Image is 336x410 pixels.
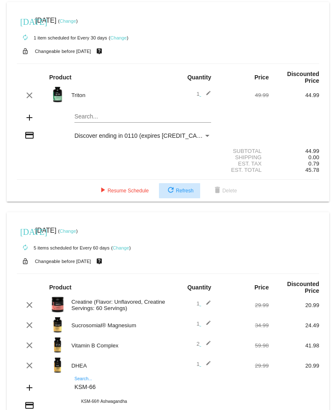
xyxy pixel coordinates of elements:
img: Image-1-Carousel-Triton-Transp.png [49,86,66,103]
div: 20.99 [269,363,319,369]
a: Change [60,229,76,234]
img: vitamin-b-image.png [49,336,66,353]
mat-icon: clear [24,90,34,100]
div: 59.98 [218,342,269,349]
mat-icon: clear [24,340,34,350]
div: 44.99 [269,92,319,98]
div: DHEA [67,363,168,369]
mat-icon: edit [201,340,211,350]
img: Image-1-Carousel-DHEA-1000x1000-1.png [49,357,66,373]
strong: Product [49,284,71,291]
mat-icon: edit [201,360,211,371]
mat-icon: clear [24,360,34,371]
mat-icon: refresh [166,186,176,196]
div: 34.99 [218,322,269,329]
strong: Quantity [187,74,211,81]
button: Refresh [159,183,200,198]
a: Change [60,18,76,24]
mat-icon: live_help [94,46,104,57]
strong: Price [254,284,269,291]
div: 29.99 [218,302,269,308]
span: 0.79 [308,160,319,167]
a: Change [113,245,129,250]
input: Search... [74,113,211,120]
mat-icon: lock_open [20,256,30,267]
strong: Price [254,74,269,81]
button: Delete [206,183,244,198]
small: 1 item scheduled for Every 30 days [17,35,107,40]
mat-icon: delete [212,186,222,196]
mat-icon: edit [201,320,211,330]
div: Shipping [218,154,269,160]
div: Creatine (Flavor: Unflavored, Creatine Servings: 60 Servings) [67,299,168,311]
mat-icon: clear [24,300,34,310]
mat-icon: add [24,113,34,123]
div: Est. Tax [218,160,269,167]
img: Image-1-Carousel-Creatine-60S-1000x1000-Transp.png [49,296,66,313]
small: ( ) [58,18,78,24]
div: Subtotal [218,148,269,154]
div: 49.99 [218,92,269,98]
strong: Discounted Price [287,281,319,294]
span: Delete [212,188,237,194]
mat-icon: edit [201,300,211,310]
small: 5 items scheduled for Every 60 days [17,245,109,250]
div: Vitamin B Complex [67,342,168,349]
mat-icon: lock_open [20,46,30,57]
input: Search... [74,384,211,391]
span: Discover ending in 0110 (expires [CREDIT_CARD_DATA]) [74,132,227,139]
div: Triton [67,92,168,98]
small: Changeable before [DATE] [35,49,91,54]
small: ( ) [111,245,131,250]
span: 1 [196,321,211,327]
mat-icon: [DATE] [20,16,30,26]
mat-icon: clear [24,320,34,330]
span: 0.00 [308,154,319,160]
mat-select: Payment Method [74,132,211,139]
mat-icon: add [24,383,34,393]
div: 29.99 [218,363,269,369]
a: Change [110,35,127,40]
span: 1 [196,361,211,367]
strong: Discounted Price [287,71,319,84]
img: magnesium-carousel-1.png [49,316,66,333]
span: Resume Schedule [98,188,149,194]
mat-icon: autorenew [20,33,30,43]
mat-icon: credit_card [24,130,34,140]
mat-icon: [DATE] [20,226,30,236]
mat-icon: play_arrow [98,186,108,196]
small: ( ) [109,35,129,40]
span: 1 [196,91,211,97]
mat-icon: live_help [94,256,104,267]
div: 41.98 [269,342,319,349]
span: 2 [196,341,211,347]
button: Resume Schedule [91,183,156,198]
span: 1 [196,300,211,307]
strong: Product [49,74,71,81]
strong: Quantity [187,284,211,291]
div: 44.99 [269,148,319,154]
div: Est. Total [218,167,269,173]
span: Refresh [166,188,193,194]
mat-icon: edit [201,90,211,100]
small: Changeable before [DATE] [35,259,91,264]
div: 20.99 [269,302,319,308]
div: 24.49 [269,322,319,329]
mat-icon: autorenew [20,243,30,253]
small: ( ) [58,229,78,234]
div: Sucrosomial® Magnesium [67,322,168,329]
span: 45.78 [305,167,319,173]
